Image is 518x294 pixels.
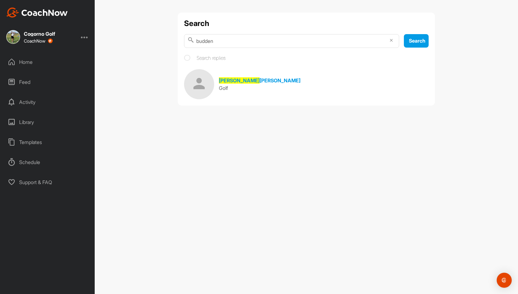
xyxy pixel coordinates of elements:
[184,54,225,62] label: Search replies
[184,69,214,99] img: Space Logo
[24,31,55,36] div: Cogorno Golf
[184,69,429,99] a: [PERSON_NAME][PERSON_NAME]Golf
[184,19,429,28] h1: Search
[184,34,399,48] input: Search
[260,77,300,84] span: [PERSON_NAME]
[3,94,92,110] div: Activity
[6,8,68,18] img: CoachNow
[3,54,92,70] div: Home
[404,34,429,48] button: Search
[497,273,512,288] div: Open Intercom Messenger
[3,154,92,170] div: Schedule
[3,174,92,190] div: Support & FAQ
[3,134,92,150] div: Templates
[3,114,92,130] div: Library
[6,30,20,44] img: square_d1c020ef43f25eddc99f18be7fb47767.jpg
[409,38,425,44] span: Search
[219,85,228,91] span: Golf
[3,74,92,90] div: Feed
[24,39,53,44] div: CoachNow
[219,77,260,84] span: [PERSON_NAME]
